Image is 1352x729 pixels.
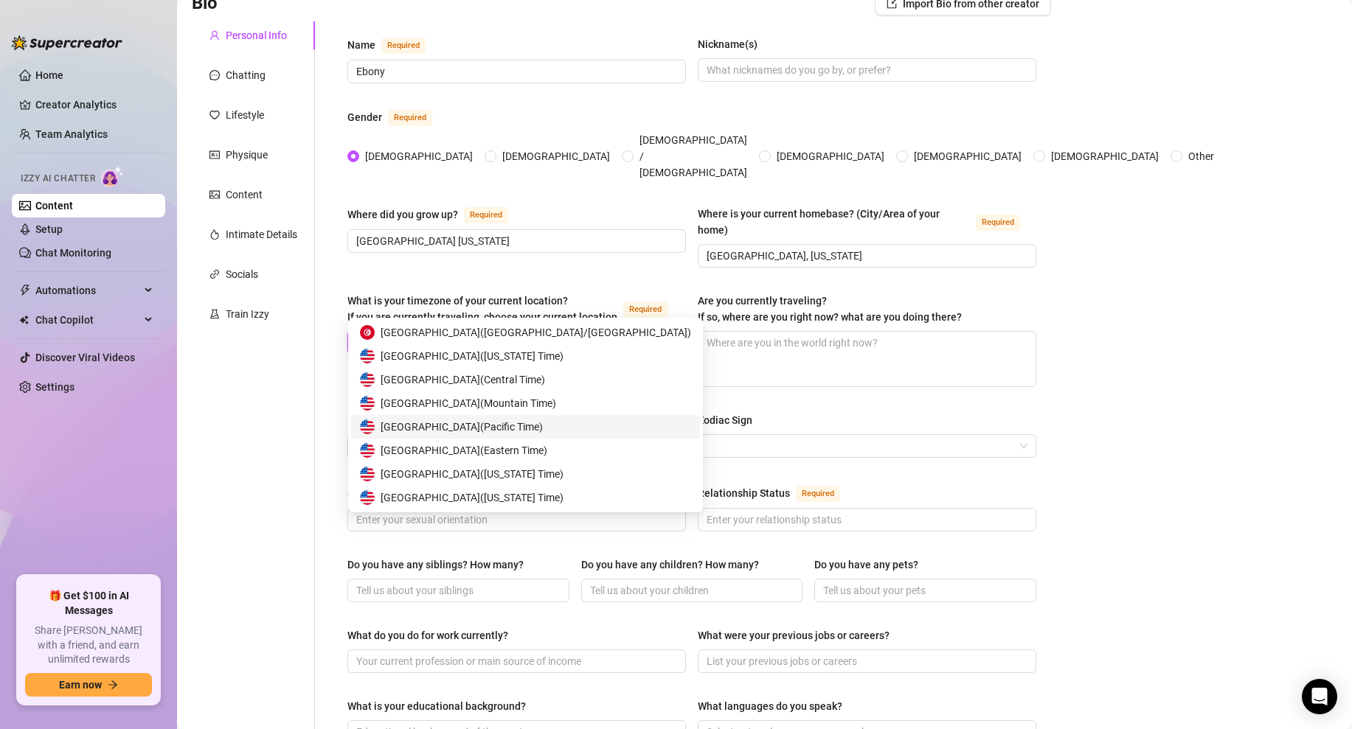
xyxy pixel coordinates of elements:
div: What were your previous jobs or careers? [698,627,890,643]
label: Do you have any siblings? How many? [347,557,534,573]
label: Nickname(s) [698,36,768,52]
img: us [360,490,375,505]
div: Intimate Details [226,226,297,243]
span: [DEMOGRAPHIC_DATA] [359,148,479,164]
span: [GEOGRAPHIC_DATA] ( Mountain Time ) [381,395,556,411]
a: Home [35,69,63,81]
input: Do you have any children? How many? [590,582,791,599]
span: [DEMOGRAPHIC_DATA] [1045,148,1165,164]
div: Gender [347,109,382,125]
label: What do you do for work currently? [347,627,519,643]
span: Earn now [59,679,102,691]
label: Where did you grow up? [347,206,524,223]
input: Sexual Orientation [356,512,674,528]
div: Where did you grow up? [347,206,458,223]
div: Birth Date [347,413,395,429]
div: Nickname(s) [698,36,758,52]
span: [GEOGRAPHIC_DATA] ( [US_STATE] Time ) [381,348,564,364]
input: Nickname(s) [707,62,1025,78]
span: arrow-right [108,680,118,690]
a: Settings [35,381,74,393]
span: [DEMOGRAPHIC_DATA] [496,148,616,164]
label: Gender [347,108,448,126]
span: message [209,70,220,80]
div: Do you have any children? How many? [581,557,759,573]
div: Socials [226,266,258,282]
img: us [360,443,375,458]
span: Are you currently traveling? If so, where are you right now? what are you doing there? [698,295,962,323]
div: Zodiac Sign [698,412,752,428]
img: us [360,419,375,434]
span: thunderbolt [19,285,31,296]
a: Setup [35,223,63,235]
div: Relationship Status [698,485,790,501]
span: idcard [209,150,220,160]
div: Name [347,37,375,53]
span: [DEMOGRAPHIC_DATA] / [DEMOGRAPHIC_DATA] [634,132,753,181]
span: [GEOGRAPHIC_DATA] ( [US_STATE] Time ) [381,466,564,482]
span: Izzy AI Chatter [21,172,95,186]
div: Chatting [226,67,266,83]
span: [GEOGRAPHIC_DATA] ( [GEOGRAPHIC_DATA]/[GEOGRAPHIC_DATA] ) [381,324,691,341]
span: user [209,30,220,41]
div: What do you do for work currently? [347,627,508,643]
input: What do you do for work currently? [356,653,674,669]
span: picture [209,189,220,200]
input: Relationship Status [707,512,1025,528]
label: Do you have any children? How many? [581,557,769,573]
span: Share [PERSON_NAME] with a friend, and earn unlimited rewards [25,624,152,667]
div: Lifestyle [226,107,264,123]
div: What languages do you speak? [698,698,842,714]
span: [GEOGRAPHIC_DATA] ( Pacific Time ) [381,419,543,435]
span: Other [1182,148,1220,164]
input: What were your previous jobs or careers? [707,653,1025,669]
span: [GEOGRAPHIC_DATA] ( [US_STATE] Time ) [381,489,564,506]
label: Where is your current homebase? (City/Area of your home) [698,206,1036,238]
img: us [360,349,375,363]
div: Physique [226,147,268,163]
span: link [209,269,220,279]
img: tn [360,325,375,340]
label: Sexual Orientation [347,484,502,502]
span: Required [623,301,668,318]
span: Required [381,38,426,54]
span: Required [464,207,508,223]
span: [GEOGRAPHIC_DATA] ( Central Time ) [381,372,545,388]
input: Where did you grow up? [356,233,674,249]
span: 🎁 Get $100 in AI Messages [25,589,152,618]
button: Earn nowarrow-right [25,673,152,697]
input: Do you have any siblings? How many? [356,582,558,599]
img: us [360,396,375,411]
span: experiment [209,309,220,319]
div: Personal Info [226,27,287,43]
img: AI Chatter [101,166,124,187]
label: What is your educational background? [347,698,536,714]
label: Relationship Status [698,484,856,502]
div: Do you have any siblings? How many? [347,557,524,573]
div: Do you have any pets? [814,557,918,573]
span: [GEOGRAPHIC_DATA] ( Eastern Time ) [381,442,547,458]
label: Birth Date [347,412,461,430]
label: What were your previous jobs or careers? [698,627,900,643]
label: Do you have any pets? [814,557,929,573]
a: Discover Viral Videos [35,352,135,363]
span: What is your timezone of your current location? If you are currently traveling, choose your curre... [347,295,617,323]
img: us [360,467,375,481]
a: Chat Monitoring [35,247,111,259]
div: What is your educational background? [347,698,526,714]
span: Chat Copilot [35,308,140,332]
div: Content [226,186,263,203]
input: Do you have any pets? [823,582,1025,599]
span: Required [976,214,1020,231]
div: Train Izzy [226,306,269,322]
span: Required [796,486,840,502]
span: [DEMOGRAPHIC_DATA] [771,148,890,164]
div: Sexual Orientation [347,485,435,501]
span: Required [388,110,432,126]
img: logo-BBDzfeDw.svg [12,35,122,50]
a: Content [35,200,73,212]
span: heart [209,110,220,120]
input: Name [356,63,674,80]
img: us [360,372,375,387]
div: Where is your current homebase? (City/Area of your home) [698,206,970,238]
